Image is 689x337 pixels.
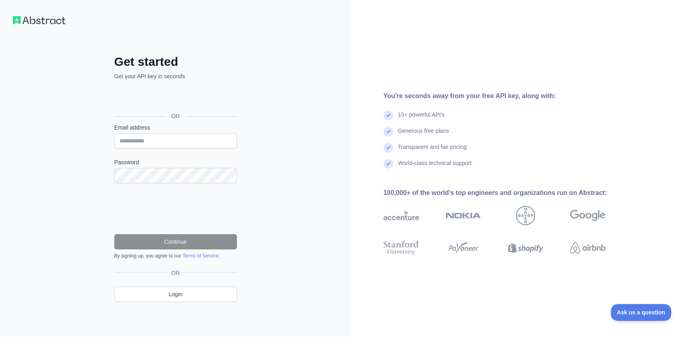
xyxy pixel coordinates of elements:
[508,239,543,257] img: shopify
[398,159,472,175] div: World-class technical support
[110,89,239,107] iframe: Кнопка "Увійти через Google"
[114,72,237,80] p: Get your API key in seconds
[182,253,218,259] a: Terms of Service
[165,112,186,120] span: OR
[383,159,393,169] img: check mark
[570,239,605,257] img: airbnb
[383,91,631,101] div: You're seconds away from your free API key, along with:
[398,111,445,127] div: 15+ powerful API's
[114,89,235,107] div: Увійти через Google (відкриється в новій вкладці)
[114,193,237,224] iframe: reCAPTCHA
[383,188,631,198] div: 100,000+ of the world's top engineers and organizations run on Abstract:
[398,143,467,159] div: Transparent and fair pricing
[114,234,237,249] button: Continue
[446,206,481,225] img: nokia
[398,127,449,143] div: Generous free plans
[516,206,535,225] img: bayer
[570,206,605,225] img: google
[114,253,237,259] div: By signing up, you agree to our .
[114,158,237,166] label: Password
[383,206,419,225] img: accenture
[114,123,237,132] label: Email address
[611,304,673,321] iframe: Toggle Customer Support
[383,127,393,136] img: check mark
[114,287,237,302] a: Login
[13,16,65,24] img: Workflow
[383,143,393,153] img: check mark
[114,54,237,69] h2: Get started
[446,239,481,257] img: payoneer
[383,239,419,257] img: stanford university
[168,269,183,277] span: OR
[383,111,393,120] img: check mark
